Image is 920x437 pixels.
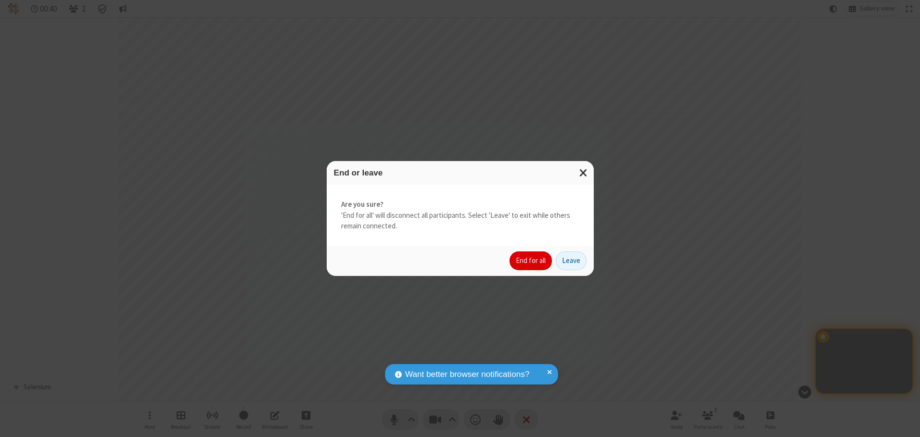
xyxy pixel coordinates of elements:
[341,199,579,210] strong: Are you sure?
[327,185,594,246] div: 'End for all' will disconnect all participants. Select 'Leave' to exit while others remain connec...
[405,368,529,381] span: Want better browser notifications?
[574,161,594,185] button: Close modal
[334,168,587,177] h3: End or leave
[556,251,587,271] button: Leave
[510,251,552,271] button: End for all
